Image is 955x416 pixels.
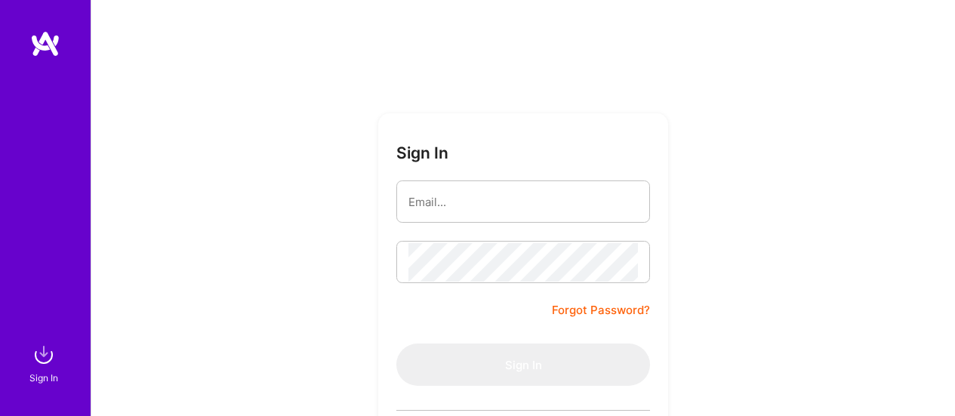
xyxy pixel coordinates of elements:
img: logo [30,30,60,57]
div: Sign In [29,370,58,386]
img: sign in [29,340,59,370]
a: sign inSign In [32,340,59,386]
input: Email... [408,183,638,221]
h3: Sign In [396,143,448,162]
a: Forgot Password? [552,301,650,319]
button: Sign In [396,344,650,386]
